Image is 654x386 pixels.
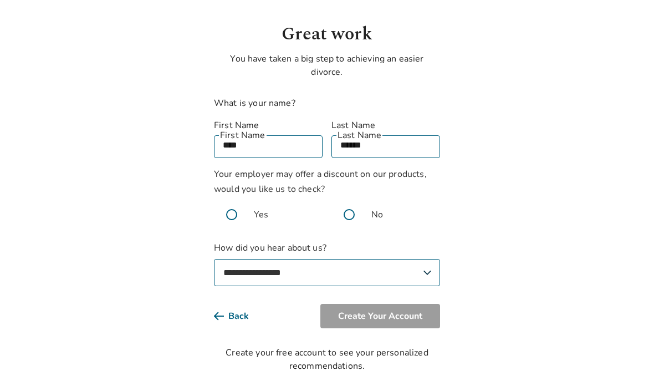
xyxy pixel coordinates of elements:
[214,304,267,328] button: Back
[331,119,440,132] label: Last Name
[214,21,440,48] h1: Great work
[214,97,295,109] label: What is your name?
[214,259,440,286] select: How did you hear about us?
[214,241,440,286] label: How did you hear about us?
[214,52,440,79] p: You have taken a big step to achieving an easier divorce.
[214,168,427,195] span: Your employer may offer a discount on our products, would you like us to check?
[254,208,268,221] span: Yes
[320,304,440,328] button: Create Your Account
[599,333,654,386] iframe: Chat Widget
[214,119,323,132] label: First Name
[371,208,383,221] span: No
[214,346,440,373] div: Create your free account to see your personalized recommendations.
